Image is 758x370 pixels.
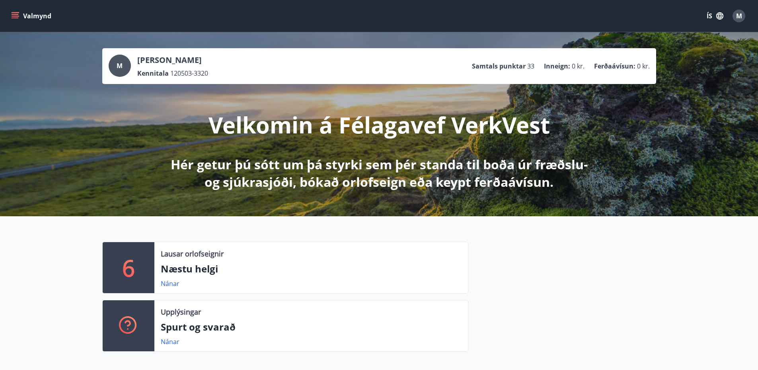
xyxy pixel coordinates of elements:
[208,110,550,140] p: Velkomin á Félagavef VerkVest
[594,62,635,70] p: Ferðaávísun :
[472,62,526,70] p: Samtals punktar
[161,320,462,334] p: Spurt og svarað
[137,69,169,78] p: Kennitala
[161,337,179,346] a: Nánar
[702,9,728,23] button: ÍS
[729,6,748,25] button: M
[161,279,179,288] a: Nánar
[161,307,201,317] p: Upplýsingar
[544,62,570,70] p: Inneign :
[572,62,585,70] span: 0 kr.
[122,253,135,283] p: 6
[527,62,534,70] span: 33
[10,9,55,23] button: menu
[170,69,208,78] span: 120503-3320
[637,62,650,70] span: 0 kr.
[137,55,208,66] p: [PERSON_NAME]
[169,156,589,191] p: Hér getur þú sótt um þá styrki sem þér standa til boða úr fræðslu- og sjúkrasjóði, bókað orlofsei...
[736,12,742,20] span: M
[161,262,462,276] p: Næstu helgi
[161,249,224,259] p: Lausar orlofseignir
[117,61,123,70] span: M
